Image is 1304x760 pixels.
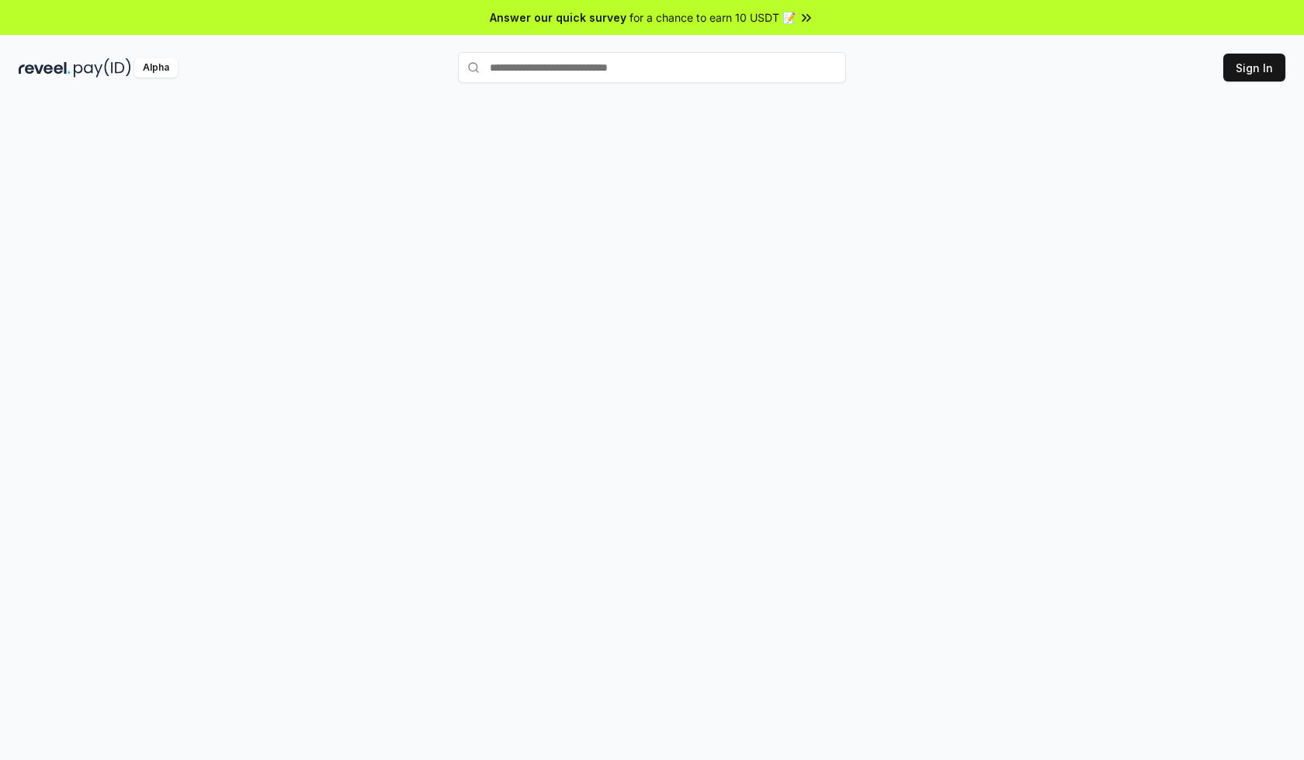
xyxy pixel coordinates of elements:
[74,58,131,78] img: pay_id
[134,58,178,78] div: Alpha
[490,9,626,26] span: Answer our quick survey
[629,9,796,26] span: for a chance to earn 10 USDT 📝
[1223,54,1285,82] button: Sign In
[19,58,71,78] img: reveel_dark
